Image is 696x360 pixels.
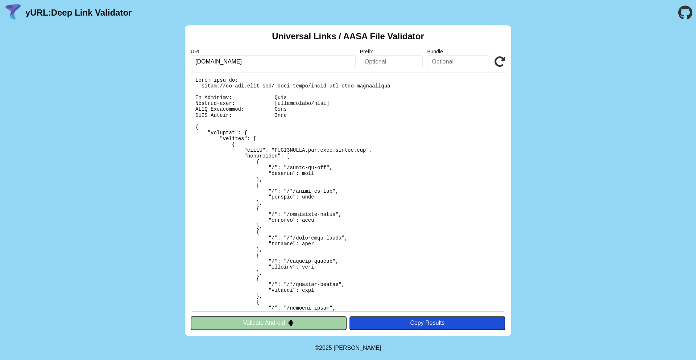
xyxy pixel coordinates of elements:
[191,316,347,330] button: Validate Android
[353,320,502,326] div: Copy Results
[25,8,132,18] a: yURL:Deep Link Validator
[272,31,424,41] h2: Universal Links / AASA File Validator
[288,320,294,326] img: droidIcon.svg
[427,55,490,68] input: Optional
[191,55,356,68] input: Required
[191,49,356,54] label: URL
[360,49,423,54] label: Prefix
[427,49,490,54] label: Bundle
[4,3,22,22] img: yURL Logo
[319,345,332,351] span: 2025
[360,55,423,68] input: Optional
[333,345,381,351] a: Michael Ibragimchayev's Personal Site
[191,73,505,312] pre: Lorem ipsu do: sitam://co-adi.elit.sed/.doei-tempo/incid-utl-etdo-magnaaliqua En Adminimv: Quis N...
[315,336,381,360] footer: ©
[349,316,505,330] button: Copy Results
